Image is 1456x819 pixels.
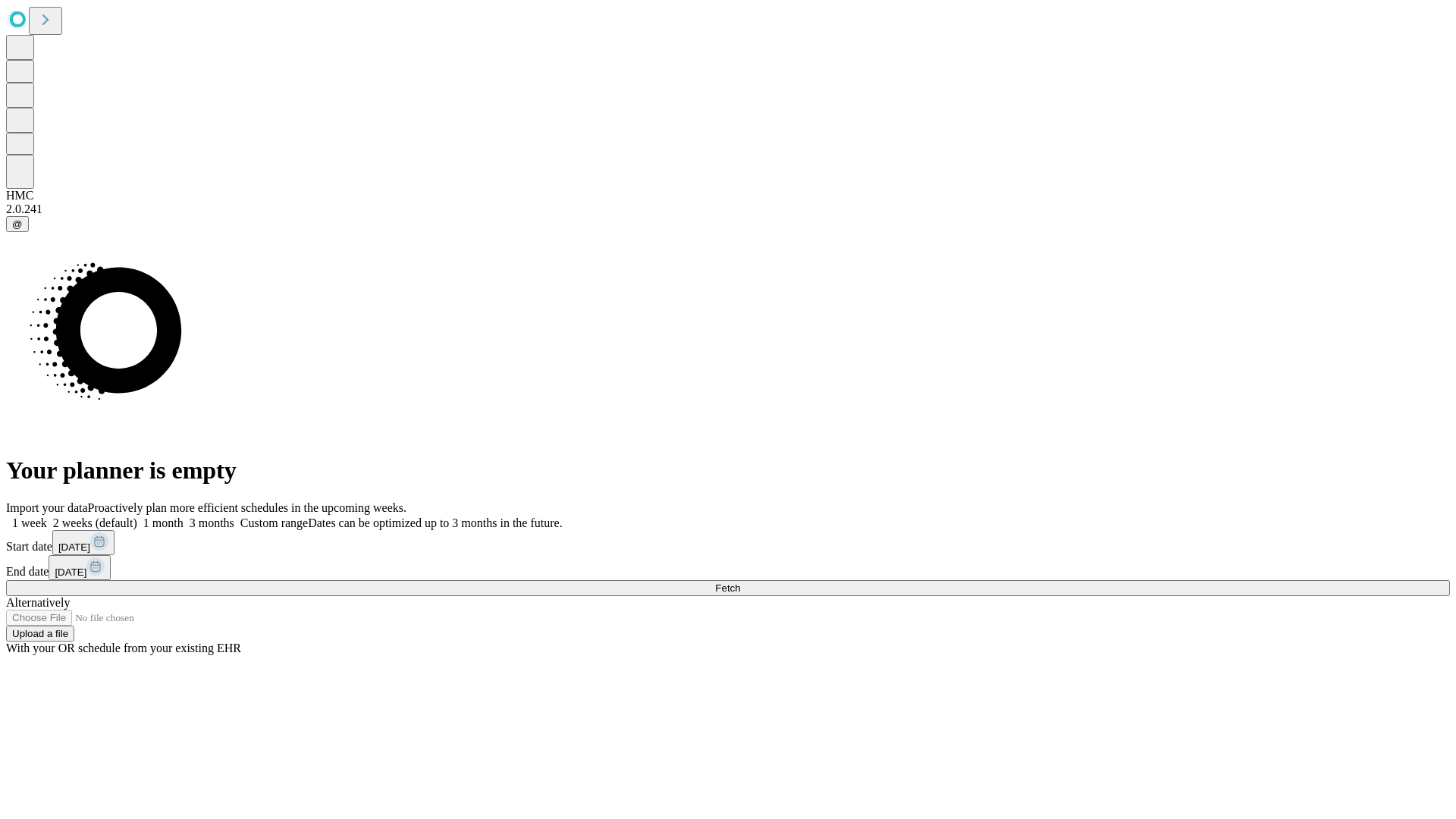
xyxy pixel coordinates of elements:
[6,596,70,609] span: Alternatively
[88,501,406,514] span: Proactively plan more efficient schedules in the upcoming weeks.
[12,516,47,529] span: 1 week
[49,555,111,580] button: [DATE]
[12,218,23,230] span: @
[6,555,1450,580] div: End date
[6,189,1450,202] div: HMC
[6,457,1450,485] h1: Your planner is empty
[6,580,1450,596] button: Fetch
[6,626,74,642] button: Upload a file
[6,530,1450,555] div: Start date
[308,516,562,529] span: Dates can be optimized up to 3 months in the future.
[58,541,90,553] span: [DATE]
[143,516,184,529] span: 1 month
[190,516,234,529] span: 3 months
[715,582,740,594] span: Fetch
[6,642,241,654] span: With your OR schedule from your existing EHR
[53,516,137,529] span: 2 weeks (default)
[6,202,1450,216] div: 2.0.241
[6,216,29,232] button: @
[6,501,88,514] span: Import your data
[240,516,308,529] span: Custom range
[52,530,115,555] button: [DATE]
[55,566,86,578] span: [DATE]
